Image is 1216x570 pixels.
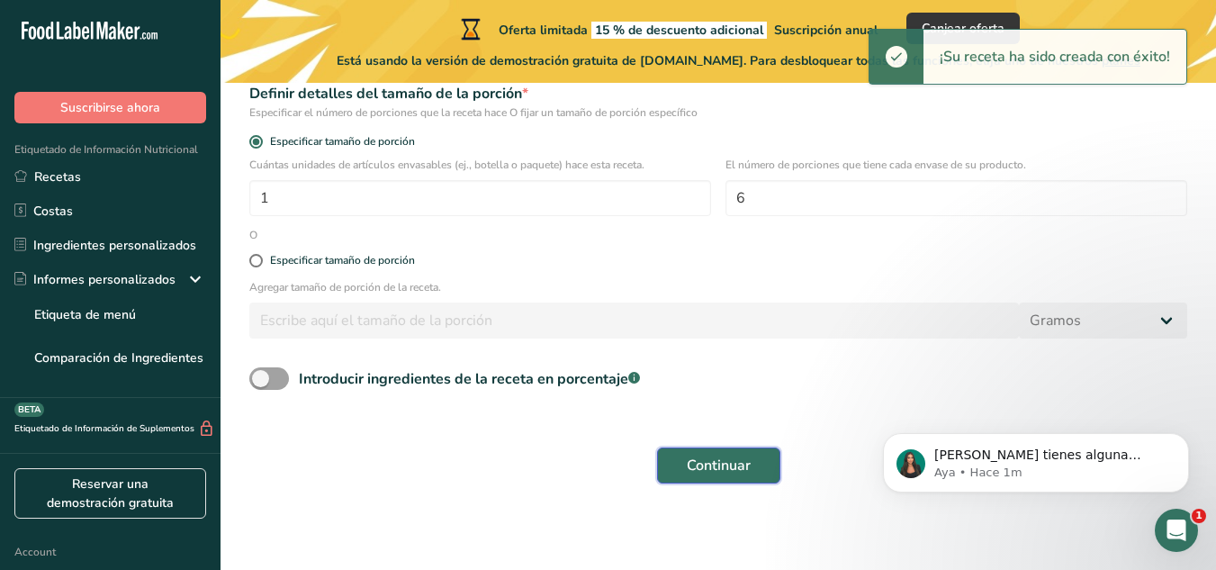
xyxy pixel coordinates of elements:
[657,448,780,484] button: Continuar
[299,368,640,390] div: Introducir ingredientes de la receta en porcentaje
[337,51,1140,70] span: Está usando la versión de demostración gratuita de [DOMAIN_NAME]. Para desbloquear todas las func...
[1192,509,1206,523] span: 1
[856,395,1216,521] iframe: Intercom notifications mensaje
[270,254,415,267] div: Especificar tamaño de porción
[14,92,206,123] button: Suscribirse ahora
[249,157,711,173] p: Cuántas unidades de artículos envasables (ej., botella o paquete) hace esta receta.
[725,157,1187,173] p: El número de porciones que tiene cada envase de su producto.
[263,135,415,149] span: Especificar tamaño de porción
[14,403,44,417] div: BETA
[239,227,268,243] div: O
[1155,509,1198,552] iframe: Intercom live chat
[774,22,878,39] span: Suscripción anual
[14,468,206,519] a: Reservar una demostración gratuita
[14,270,176,289] div: Informes personalizados
[60,98,160,117] span: Suscribirse ahora
[249,303,1019,339] input: Escribe aquí el tamaño de la porción
[687,455,751,476] span: Continuar
[457,18,878,40] div: Oferta limitada
[249,104,1187,121] div: Especificar el número de porciones que la receta hace O fijar un tamaño de porción específico
[906,13,1020,44] button: Canjear oferta
[249,279,1187,295] p: Agregar tamaño de porción de la receta.
[249,83,1187,104] div: Definir detalles del tamaño de la porción
[591,22,767,39] span: 15 % de descuento adicional
[922,19,1004,38] span: Canjear oferta
[923,30,1186,84] div: ¡Su receta ha sido creada con éxito!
